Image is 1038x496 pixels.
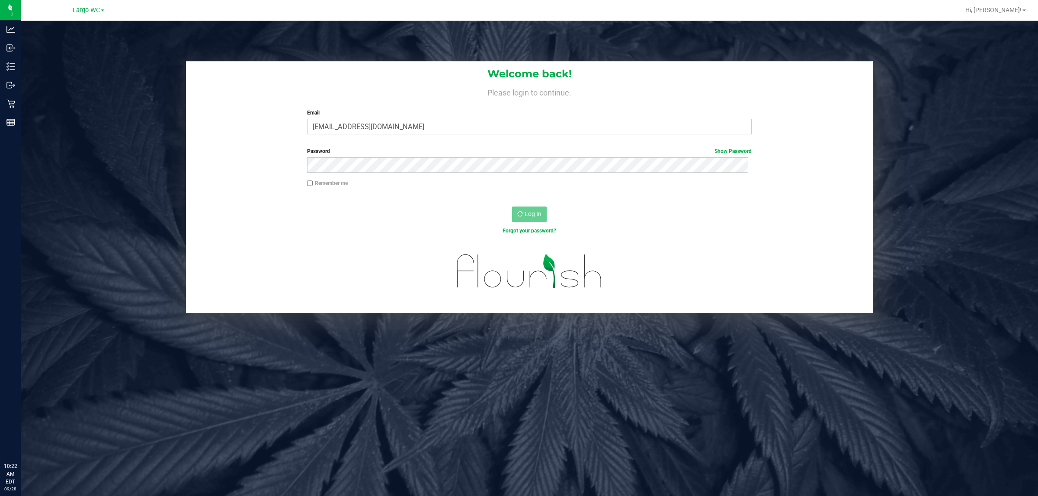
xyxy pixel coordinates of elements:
[525,210,541,217] span: Log In
[307,179,348,187] label: Remember me
[6,99,15,108] inline-svg: Retail
[503,228,556,234] a: Forgot your password?
[307,148,330,154] span: Password
[6,118,15,127] inline-svg: Reports
[965,6,1022,13] span: Hi, [PERSON_NAME]!
[4,462,17,486] p: 10:22 AM EDT
[186,86,873,97] h4: Please login to continue.
[6,44,15,52] inline-svg: Inbound
[512,207,547,222] button: Log In
[444,244,615,299] img: flourish_logo.svg
[6,81,15,89] inline-svg: Outbound
[4,486,17,492] p: 09/28
[186,68,873,79] h1: Welcome back!
[6,25,15,34] inline-svg: Analytics
[73,6,100,14] span: Largo WC
[6,62,15,71] inline-svg: Inventory
[307,109,752,117] label: Email
[714,148,752,154] a: Show Password
[307,180,313,186] input: Remember me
